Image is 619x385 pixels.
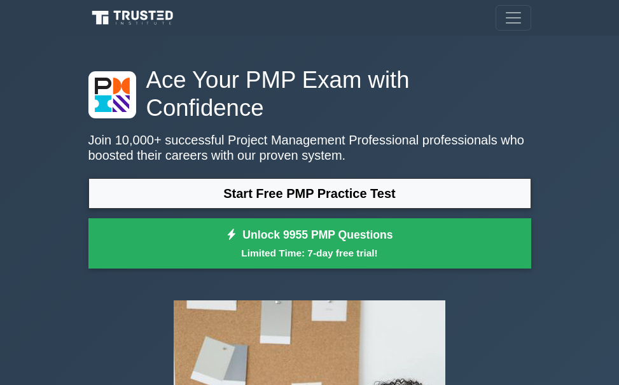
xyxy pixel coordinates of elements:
[88,218,531,269] a: Unlock 9955 PMP QuestionsLimited Time: 7-day free trial!
[104,246,515,260] small: Limited Time: 7-day free trial!
[88,178,531,209] a: Start Free PMP Practice Test
[88,132,531,163] p: Join 10,000+ successful Project Management Professional professionals who boosted their careers w...
[88,66,531,122] h1: Ace Your PMP Exam with Confidence
[496,5,531,31] button: Toggle navigation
